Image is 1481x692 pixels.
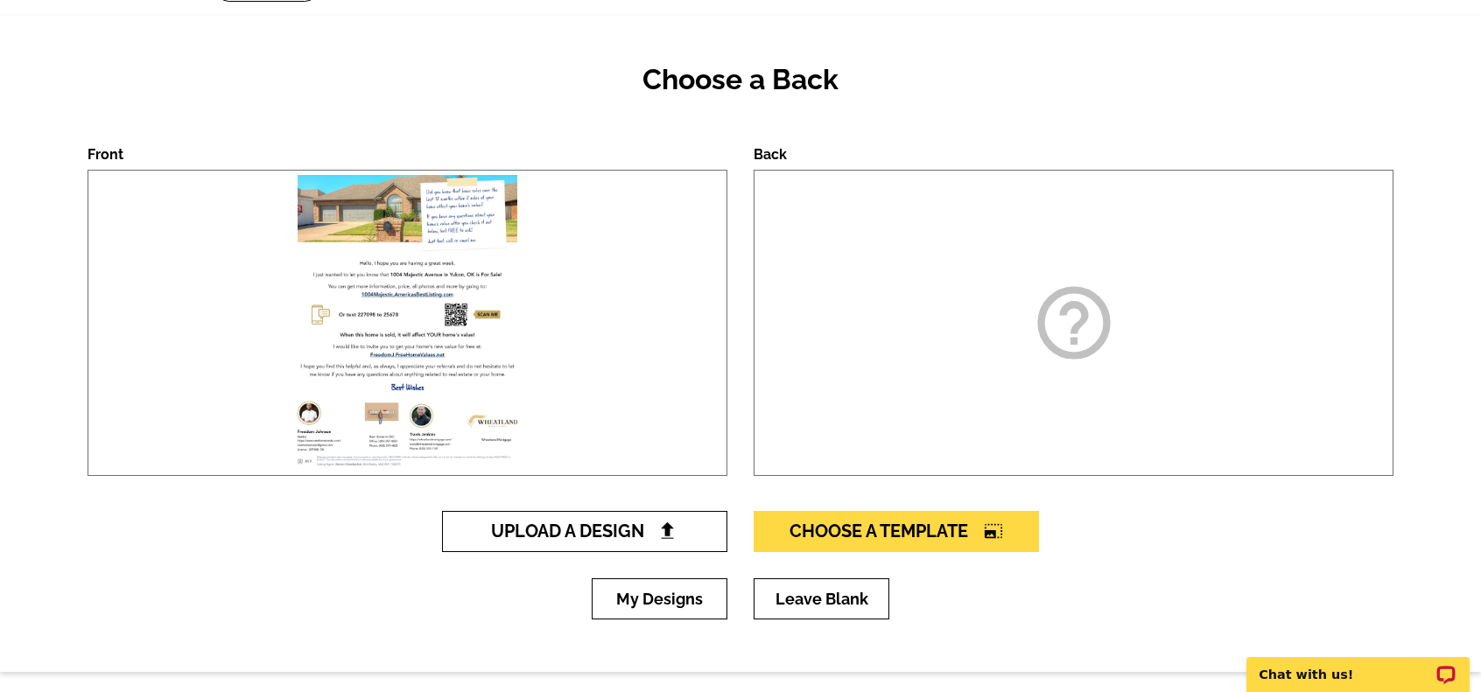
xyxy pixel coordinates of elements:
a: Choose A Templatephoto_size_select_large [754,511,1039,552]
h2: Choose a Back [88,63,1393,96]
span: Upload A Design [491,521,679,542]
a: My Designs [592,578,727,619]
i: help_outline [1030,279,1118,367]
label: Front [88,146,123,163]
label: Back [754,146,787,163]
span: Choose A Template [790,521,1003,542]
a: Leave Blank [754,578,889,619]
iframe: LiveChat chat widget [1235,637,1481,692]
a: Upload A Design [442,511,727,552]
i: photo_size_select_large [984,522,1003,540]
img: large-thumb.jpg [289,171,526,475]
img: file-upload-black.png [658,521,677,540]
